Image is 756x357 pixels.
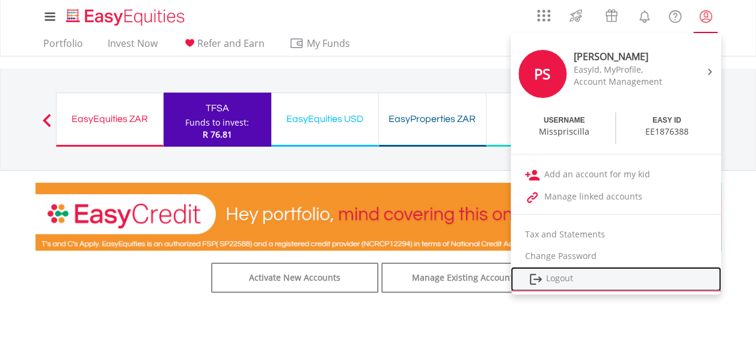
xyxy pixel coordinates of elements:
[690,3,721,29] a: My Profile
[566,6,586,25] img: thrive-v2.svg
[171,100,264,117] div: TFSA
[211,263,378,293] a: Activate New Accounts
[278,111,371,127] div: EasyEquities USD
[645,126,689,138] div: EE1876388
[539,126,589,138] div: Misspriscilla
[511,163,721,186] a: Add an account for my kid
[35,183,721,251] img: EasyCredit Promotion Banner
[64,7,189,27] img: EasyEquities_Logo.png
[511,245,721,267] a: Change Password
[61,3,189,27] a: Home page
[64,111,156,127] div: EasyEquities ZAR
[544,115,585,126] div: USERNAME
[529,3,558,22] a: AppsGrid
[35,120,59,132] button: Previous
[594,3,629,25] a: Vouchers
[185,117,249,129] div: Funds to invest:
[103,37,162,56] a: Invest Now
[197,37,265,50] span: Refer and Earn
[177,37,269,56] a: Refer and Earn
[511,186,721,208] a: Manage linked accounts
[38,37,88,56] a: Portfolio
[537,9,550,22] img: grid-menu-icon.svg
[574,50,675,64] div: [PERSON_NAME]
[386,111,479,127] div: EasyProperties ZAR
[494,111,586,127] div: Demo ZAR
[511,36,721,148] a: PS [PERSON_NAME] EasyId, MyProfile, Account Management USERNAME Misspriscilla EASY ID EE1876388
[601,6,621,25] img: vouchers-v2.svg
[511,267,721,291] a: Logout
[629,3,660,27] a: Notifications
[381,263,549,293] a: Manage Existing Accounts
[289,35,368,51] span: My Funds
[574,76,675,88] div: Account Management
[574,64,675,76] div: EasyId, MyProfile,
[511,224,721,245] a: Tax and Statements
[203,129,232,140] span: R 76.81
[660,3,690,27] a: FAQ's and Support
[653,115,681,126] div: EASY ID
[518,50,567,98] div: PS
